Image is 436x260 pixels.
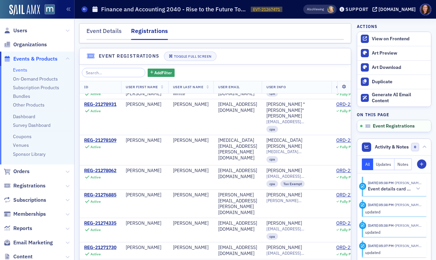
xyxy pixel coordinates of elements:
[13,168,30,175] span: Orders
[266,137,327,149] a: [MEDICAL_DATA][PERSON_NAME]
[420,4,431,15] span: Profile
[368,202,394,207] time: 8/15/2025 05:38 PM
[173,220,209,226] div: [PERSON_NAME]
[365,249,422,255] div: updated
[359,242,366,249] div: Update
[372,92,428,104] div: Generate AI Email Content
[13,196,46,204] span: Subscriptions
[173,91,209,97] div: White
[266,192,302,198] a: [PERSON_NAME]
[13,133,32,139] a: Coupons
[86,27,122,39] div: Event Details
[218,102,257,113] div: [EMAIL_ADDRESS][DOMAIN_NAME]
[84,220,116,226] a: REG-21274335
[126,137,164,143] div: [PERSON_NAME]
[13,151,46,157] a: Sponsor Library
[173,168,209,174] div: [PERSON_NAME]
[4,27,27,34] a: Users
[357,23,377,29] h4: Actions
[336,137,369,143] div: ORD-21278060
[336,102,369,108] div: ORD-21278925
[378,6,416,12] div: [DOMAIN_NAME]
[336,245,369,251] div: ORD-21271728
[372,79,428,85] div: Duplicate
[336,220,369,226] div: ORD-21274333
[346,6,368,12] div: Support
[340,252,356,256] div: Fully Paid
[4,196,46,204] a: Subscriptions
[368,186,412,192] h5: Event details card updated
[336,192,369,198] div: ORD-21276883
[90,145,101,149] div: Active
[340,92,356,97] div: Fully Paid
[394,158,412,170] button: Notes
[173,245,209,251] div: [PERSON_NAME]
[9,5,40,15] img: SailAMX
[266,174,327,179] span: [EMAIL_ADDRESS][DOMAIN_NAME]
[372,65,428,71] div: Art Download
[13,76,58,82] a: On-Demand Products
[266,251,327,256] span: [EMAIL_ADDRESS][DOMAIN_NAME]
[13,239,53,246] span: Email Marketing
[13,27,27,34] span: Users
[173,192,209,198] div: [PERSON_NAME]
[266,126,278,132] div: cpa
[266,198,327,203] span: [PERSON_NAME][EMAIL_ADDRESS][PERSON_NAME][DOMAIN_NAME]
[266,156,278,163] div: cpa
[266,245,302,251] a: [PERSON_NAME]
[45,4,55,15] img: SailAMX
[90,228,101,232] div: Active
[13,210,46,218] span: Memberships
[154,70,172,76] span: Add Filter
[327,6,334,13] span: Rebekah Olson
[307,7,324,12] span: Viewing
[164,52,217,61] button: Toggle Full Screen
[375,143,409,150] span: Activity & Notes
[82,68,145,77] input: Search…
[4,239,53,246] a: Email Marketing
[174,55,212,58] div: Toggle Full Screen
[99,53,160,60] h4: Event Registrations
[266,233,278,240] div: cpa
[218,192,257,215] div: [PERSON_NAME][EMAIL_ADDRESS][PERSON_NAME][DOMAIN_NAME]
[266,102,327,119] a: [PERSON_NAME] "[PERSON_NAME]" [PERSON_NAME]
[126,245,164,251] div: [PERSON_NAME]
[362,158,373,170] button: All
[4,182,46,189] a: Registrations
[340,109,356,113] div: Fully Paid
[368,223,394,228] time: 8/15/2025 05:38 PM
[411,143,419,151] span: 0
[126,168,164,174] div: [PERSON_NAME]
[340,199,356,204] div: Fully Paid
[218,168,257,179] div: [EMAIL_ADDRESS][DOMAIN_NAME]
[126,220,164,226] div: [PERSON_NAME]
[280,180,305,187] div: Tax Exempt
[357,75,431,89] button: Duplicate
[173,102,209,108] div: [PERSON_NAME]
[148,69,175,77] button: AddFilter
[394,243,422,248] span: Dee Sullivan
[218,220,257,232] div: [EMAIL_ADDRESS][DOMAIN_NAME]
[253,7,280,12] span: EVT-21267471
[4,41,47,48] a: Organizations
[266,119,327,124] span: [EMAIL_ADDRESS][DOMAIN_NAME]
[357,32,431,46] a: View on Frontend
[266,149,327,154] span: [MEDICAL_DATA][EMAIL_ADDRESS][PERSON_NAME][DOMAIN_NAME]
[90,175,101,179] div: Active
[336,168,369,174] div: ORD-21277994
[4,168,30,175] a: Orders
[84,102,116,108] a: REG-21278931
[357,60,431,75] a: Art Download
[90,199,101,204] div: Active
[90,92,101,97] div: Active
[372,36,428,42] div: View on Frontend
[13,85,59,91] a: Subscription Products
[218,137,257,161] div: [MEDICAL_DATA][EMAIL_ADDRESS][PERSON_NAME][DOMAIN_NAME]
[84,245,116,251] div: REG-21271730
[266,220,302,226] a: [PERSON_NAME]
[90,109,101,113] div: Active
[266,85,286,89] span: User Info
